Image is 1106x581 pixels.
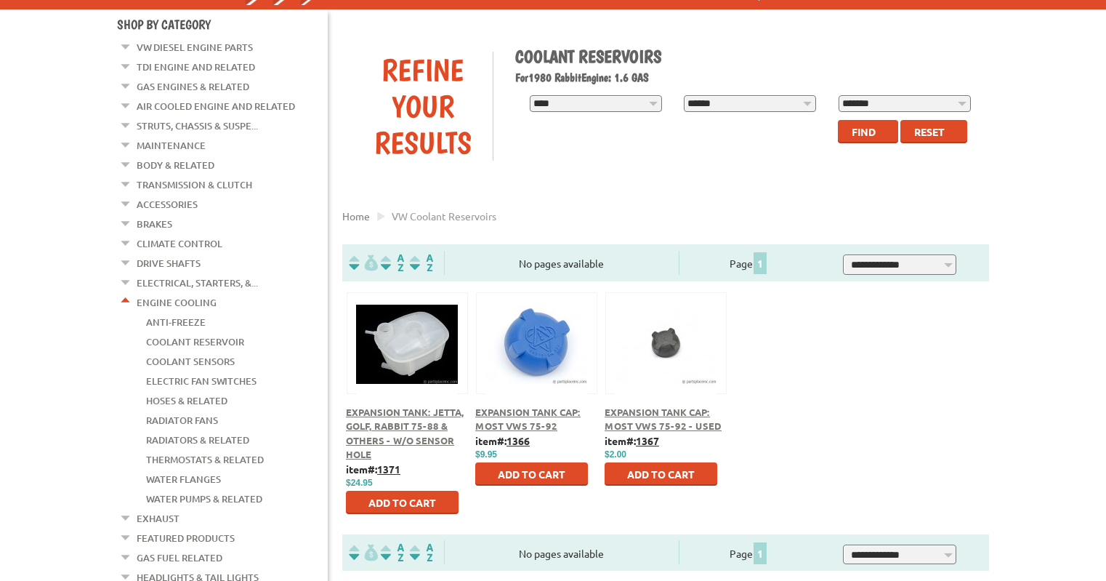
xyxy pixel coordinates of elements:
[445,546,679,561] div: No pages available
[914,125,945,138] span: Reset
[498,468,565,481] span: Add to Cart
[137,548,222,567] a: Gas Fuel Related
[346,478,373,488] span: $24.95
[475,406,581,433] a: Expansion Tank Cap: Most VWs 75-92
[137,57,255,76] a: TDI Engine and Related
[407,544,436,561] img: Sort by Sales Rank
[137,97,295,116] a: Air Cooled Engine and Related
[137,38,253,57] a: VW Diesel Engine Parts
[137,136,206,155] a: Maintenance
[137,77,249,96] a: Gas Engines & Related
[852,125,876,138] span: Find
[392,209,496,223] span: VW coolant reservoirs
[117,17,328,32] h4: Shop By Category
[137,175,252,194] a: Transmission & Clutch
[636,434,659,447] u: 1367
[627,468,695,481] span: Add to Cart
[838,120,898,143] button: Find
[146,352,235,371] a: Coolant Sensors
[515,71,528,84] span: For
[475,449,497,460] span: $9.95
[900,120,967,143] button: Reset
[754,252,767,274] span: 1
[137,509,179,528] a: Exhaust
[342,209,370,223] a: Home
[146,332,244,351] a: Coolant Reservoir
[137,215,172,233] a: Brakes
[146,470,221,489] a: Water Flanges
[137,116,258,135] a: Struts, Chassis & Suspe...
[515,71,979,84] h2: 1980 Rabbit
[679,251,818,275] div: Page
[349,255,378,271] img: filterpricelow.svg
[346,406,464,461] a: Expansion Tank: Jetta, Golf, Rabbit 75-88 & Others - w/o Sensor Hole
[137,156,214,175] a: Body & Related
[754,542,767,564] span: 1
[346,462,400,476] b: item#:
[445,256,679,271] div: No pages available
[605,449,626,460] span: $2.00
[349,544,378,561] img: filterpricelow.svg
[346,491,459,514] button: Add to Cart
[146,450,264,469] a: Thermostats & Related
[137,529,235,548] a: Featured Products
[146,391,227,410] a: Hoses & Related
[137,195,198,214] a: Accessories
[146,430,249,449] a: Radiators & Related
[679,540,818,564] div: Page
[475,462,588,486] button: Add to Cart
[407,255,436,271] img: Sort by Sales Rank
[515,46,979,67] h1: Coolant Reservoirs
[137,234,222,253] a: Climate Control
[146,489,262,508] a: Water Pumps & Related
[146,411,218,430] a: Radiator Fans
[506,434,530,447] u: 1366
[137,293,217,312] a: Engine Cooling
[137,273,258,292] a: Electrical, Starters, &...
[605,406,722,433] a: Expansion Tank Cap: Most VWs 75-92 - Used
[146,372,257,390] a: Electric Fan Switches
[605,462,717,486] button: Add to Cart
[377,462,400,476] u: 1371
[353,52,493,161] div: Refine Your Results
[605,434,659,447] b: item#:
[475,434,530,447] b: item#:
[581,71,649,84] span: Engine: 1.6 GAS
[137,254,201,273] a: Drive Shafts
[368,496,436,509] span: Add to Cart
[146,313,206,332] a: Anti-Freeze
[378,544,407,561] img: Sort by Headline
[378,255,407,271] img: Sort by Headline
